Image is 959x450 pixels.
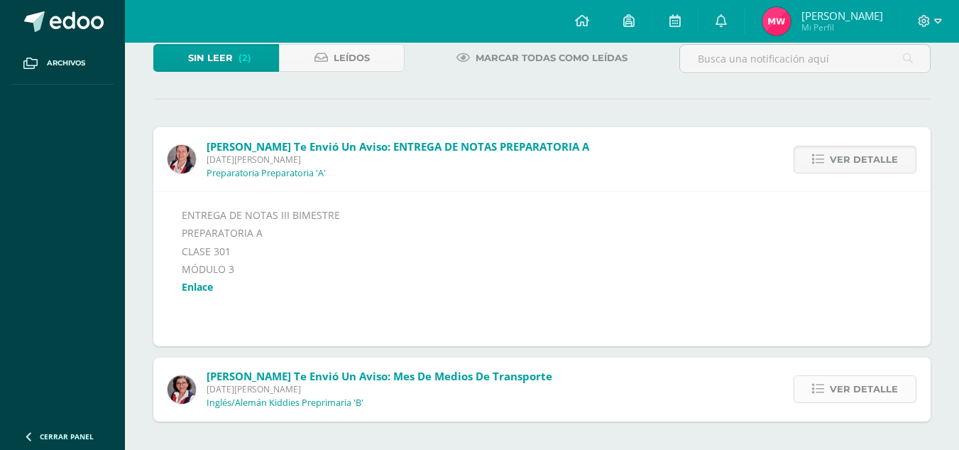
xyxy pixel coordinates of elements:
[239,45,251,71] span: (2)
[188,45,233,71] span: Sin leer
[801,9,883,23] span: [PERSON_NAME]
[207,168,326,179] p: Preparatoria Preparatoria 'A'
[11,43,114,85] a: Archivos
[439,44,645,72] a: Marcar todas como leídas
[182,280,213,294] a: Enlace
[207,397,363,409] p: Inglés/Alemán Kiddies Preprimaria 'B'
[830,376,898,402] span: Ver detalle
[168,375,196,404] img: a6d16c8c00e43c1701ce4c7311be0c9b.png
[168,145,196,173] img: 20a437314bcbc0e2530bde3bd763025c.png
[153,44,279,72] a: Sin leer(2)
[207,383,552,395] span: [DATE][PERSON_NAME]
[680,45,930,73] input: Busca una notificación aquí
[182,206,902,331] div: ENTREGA DE NOTAS III BIMESTRE PREPARATORIA A CLASE 301 MÓDULO 3
[801,21,883,33] span: Mi Perfil
[830,146,898,173] span: Ver detalle
[334,45,370,71] span: Leídos
[476,45,628,71] span: Marcar todas como leídas
[207,139,589,154] span: [PERSON_NAME] te envió un aviso: ENTREGA DE NOTAS PREPARATORIA A
[207,154,589,166] span: [DATE][PERSON_NAME]
[40,432,94,441] span: Cerrar panel
[47,58,85,69] span: Archivos
[762,7,791,36] img: a7e66e2ba5485783f423bd7e184ff889.png
[279,44,405,72] a: Leídos
[207,369,552,383] span: [PERSON_NAME] te envió un aviso: Mes de Medios de Transporte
